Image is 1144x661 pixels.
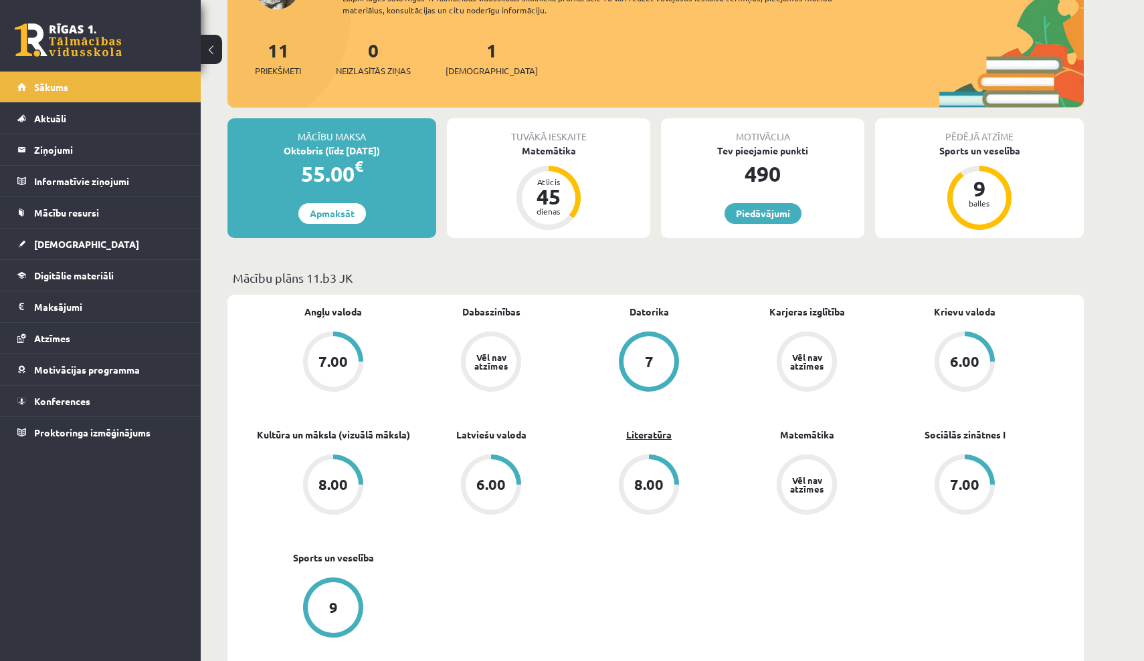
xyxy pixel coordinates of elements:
[293,551,374,565] a: Sports un veselība
[472,353,510,370] div: Vēl nav atzīmes
[233,269,1078,287] p: Mācību plāns 11.b3 JK
[462,305,520,319] a: Dabaszinības
[34,291,184,322] legend: Maksājumi
[456,428,527,442] a: Latviešu valoda
[447,118,650,144] div: Tuvākā ieskaite
[17,197,184,228] a: Mācību resursi
[529,186,569,207] div: 45
[227,158,436,190] div: 55.00
[634,477,664,492] div: 8.00
[17,323,184,354] a: Atzīmes
[336,38,411,78] a: 0Neizlasītās ziņas
[257,428,410,442] a: Kultūra un māksla (vizuālā māksla)
[875,144,1084,158] div: Sports un veselība
[446,64,538,78] span: [DEMOGRAPHIC_DATA]
[780,428,834,442] a: Matemātika
[630,305,669,319] a: Datorika
[875,144,1084,232] a: Sports un veselība 9 balles
[17,134,184,165] a: Ziņojumi
[645,354,654,369] div: 7
[570,454,728,517] a: 8.00
[875,118,1084,144] div: Pēdējā atzīme
[412,454,570,517] a: 6.00
[34,332,70,344] span: Atzīmes
[255,38,301,78] a: 11Priekšmeti
[34,395,90,407] span: Konferences
[725,203,801,224] a: Piedāvājumi
[34,112,66,124] span: Aktuāli
[254,332,412,394] a: 7.00
[959,178,999,199] div: 9
[769,305,845,319] a: Karjeras izglītība
[447,144,650,232] a: Matemātika Atlicis 45 dienas
[34,238,139,250] span: [DEMOGRAPHIC_DATA]
[570,332,728,394] a: 7
[318,477,348,492] div: 8.00
[446,38,538,78] a: 1[DEMOGRAPHIC_DATA]
[34,207,99,219] span: Mācību resursi
[355,156,363,176] span: €
[34,269,114,281] span: Digitālie materiāli
[34,166,184,196] legend: Informatīvie ziņojumi
[959,199,999,207] div: balles
[476,477,506,492] div: 6.00
[728,454,886,517] a: Vēl nav atzīmes
[17,72,184,102] a: Sākums
[34,81,68,93] span: Sākums
[412,332,570,394] a: Vēl nav atzīmes
[17,354,184,385] a: Motivācijas programma
[950,354,979,369] div: 6.00
[950,477,979,492] div: 7.00
[227,144,436,158] div: Oktobris (līdz [DATE])
[34,364,140,376] span: Motivācijas programma
[15,23,122,57] a: Rīgas 1. Tālmācības vidusskola
[529,207,569,215] div: dienas
[17,103,184,134] a: Aktuāli
[661,144,864,158] div: Tev pieejamie punkti
[34,426,151,438] span: Proktoringa izmēģinājums
[661,118,864,144] div: Motivācija
[728,332,886,394] a: Vēl nav atzīmes
[318,354,348,369] div: 7.00
[17,166,184,196] a: Informatīvie ziņojumi
[17,291,184,322] a: Maksājumi
[17,260,184,291] a: Digitālie materiāli
[886,454,1044,517] a: 7.00
[254,454,412,517] a: 8.00
[17,386,184,416] a: Konferences
[17,229,184,259] a: [DEMOGRAPHIC_DATA]
[886,332,1044,394] a: 6.00
[447,144,650,158] div: Matemātika
[336,64,411,78] span: Neizlasītās ziņas
[529,178,569,186] div: Atlicis
[255,64,301,78] span: Priekšmeti
[934,305,995,319] a: Krievu valoda
[788,353,826,370] div: Vēl nav atzīmes
[661,158,864,190] div: 490
[17,417,184,448] a: Proktoringa izmēģinājums
[925,428,1006,442] a: Sociālās zinātnes I
[788,476,826,493] div: Vēl nav atzīmes
[329,600,338,615] div: 9
[298,203,366,224] a: Apmaksāt
[254,577,412,640] a: 9
[34,134,184,165] legend: Ziņojumi
[304,305,362,319] a: Angļu valoda
[626,428,672,442] a: Literatūra
[227,118,436,144] div: Mācību maksa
